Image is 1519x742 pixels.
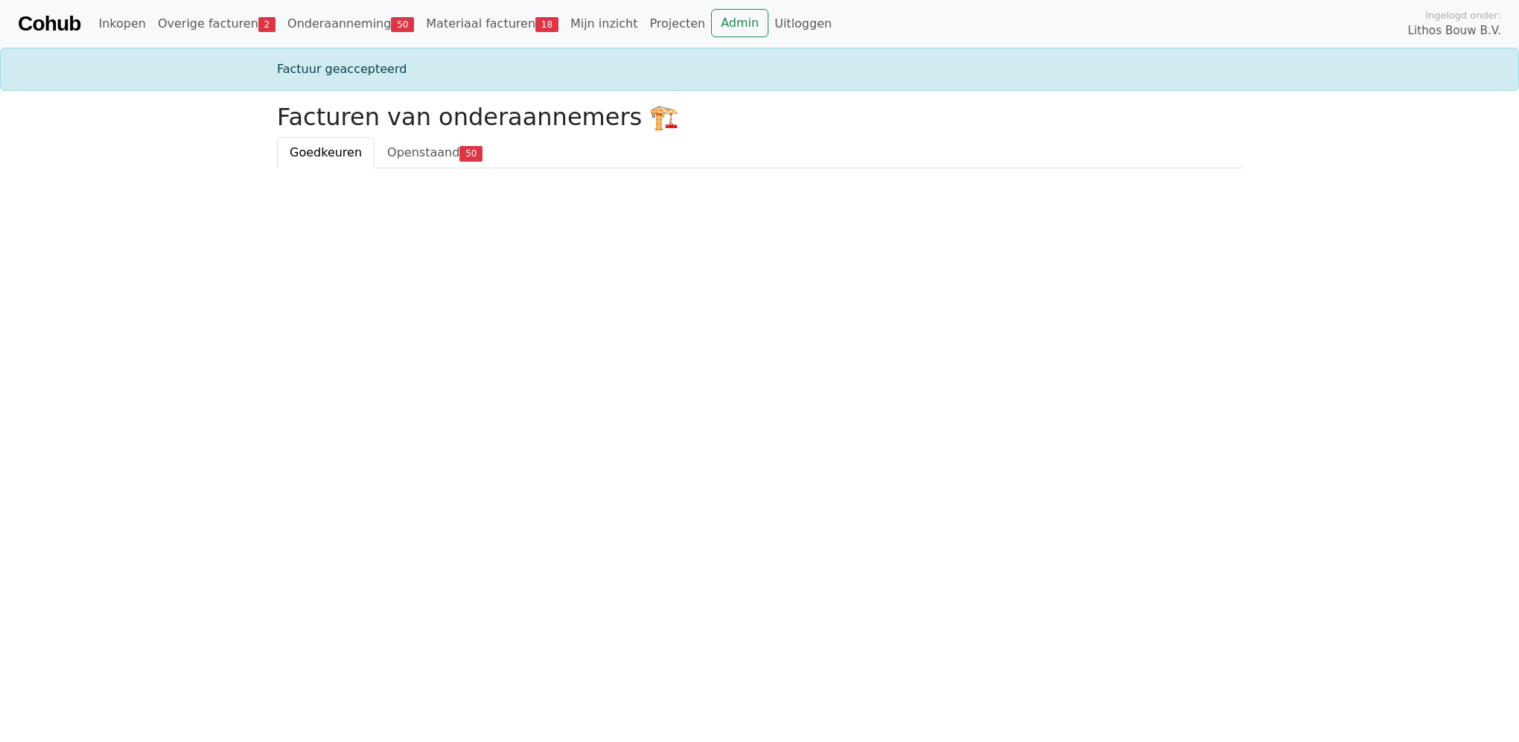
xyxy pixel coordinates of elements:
a: Materiaal facturen18 [420,9,564,39]
a: Overige facturen2 [152,9,281,39]
a: Mijn inzicht [564,9,644,39]
a: Openstaand50 [375,137,495,168]
a: Admin [711,9,768,37]
span: Openstaand [387,145,459,159]
a: Inkopen [92,9,151,39]
a: Projecten [643,9,711,39]
span: Ingelogd onder: [1425,8,1501,22]
span: Goedkeuren [290,145,362,159]
span: 18 [535,17,558,32]
div: Factuur geaccepteerd [268,60,1251,78]
span: 2 [258,17,276,32]
a: Onderaanneming50 [281,9,420,39]
h2: Facturen van onderaannemers 🏗️ [277,103,1242,131]
a: Uitloggen [768,9,838,39]
a: Goedkeuren [277,137,375,168]
span: Lithos Bouw B.V. [1408,22,1501,39]
a: Cohub [18,6,80,42]
span: 50 [391,17,414,32]
span: 50 [459,146,483,161]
